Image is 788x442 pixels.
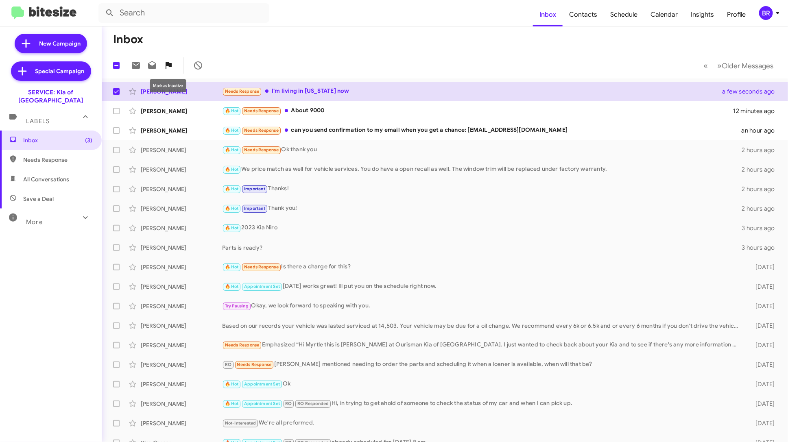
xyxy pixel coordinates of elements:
a: Insights [684,3,720,26]
div: 2 hours ago [742,205,781,213]
div: [DATE] [742,283,781,291]
div: [PERSON_NAME] [141,126,222,135]
div: a few seconds ago [733,87,781,96]
div: We're all preformed. [222,418,742,428]
div: [PERSON_NAME] [141,244,222,252]
div: [DATE] [742,322,781,330]
div: [PERSON_NAME] [141,185,222,193]
div: [PERSON_NAME] [141,380,222,388]
span: Labels [26,118,50,125]
span: 🔥 Hot [225,186,239,192]
a: New Campaign [15,34,87,53]
span: 🔥 Hot [225,108,239,113]
div: [PERSON_NAME] [141,361,222,369]
div: 3 hours ago [742,224,781,232]
div: 2 hours ago [742,185,781,193]
span: Needs Response [244,128,279,133]
a: Inbox [533,3,563,26]
div: Hi, in trying to get ahold of someone to check the status of my car and when I can pick up. [222,399,742,408]
span: 🔥 Hot [225,225,239,231]
span: Save a Deal [23,195,54,203]
span: Appointment Set [244,401,280,406]
h1: Inbox [113,33,143,46]
a: Schedule [604,3,644,26]
div: We price match as well for vehicle services. You do have a open recall as well. The window trim w... [222,165,742,174]
div: [DATE] [742,341,781,349]
div: can you send confirmation to my email when you get a chance: [EMAIL_ADDRESS][DOMAIN_NAME] [222,126,742,135]
span: 🔥 Hot [225,401,239,406]
div: [PERSON_NAME] [141,302,222,310]
div: Thanks! [222,184,742,194]
span: Appointment Set [244,381,280,387]
div: 2023 Kia Niro [222,223,742,233]
span: 🔥 Hot [225,284,239,289]
div: [DATE] [742,419,781,427]
span: Older Messages [722,61,773,70]
span: 🔥 Hot [225,381,239,387]
span: Important [244,206,265,211]
input: Search [98,3,269,23]
div: [DATE] [742,302,781,310]
a: Special Campaign [11,61,91,81]
div: Ok thank you [222,145,742,155]
span: 🔥 Hot [225,206,239,211]
div: [PERSON_NAME] [141,263,222,271]
div: Emphasized “Hi Myrtle this is [PERSON_NAME] at Ourisman Kia of [GEOGRAPHIC_DATA]. I just wanted t... [222,340,742,350]
span: 🔥 Hot [225,264,239,270]
a: Calendar [644,3,684,26]
div: Is there a charge for this? [222,262,742,272]
div: an hour ago [742,126,781,135]
span: New Campaign [39,39,81,48]
span: Needs Response [225,342,260,348]
div: [PERSON_NAME] [141,146,222,154]
span: RO [225,362,231,367]
div: 2 hours ago [742,165,781,174]
div: Okay, we look forward to speaking with you. [222,301,742,311]
span: » [717,61,722,71]
span: Not-Interested [225,420,256,426]
div: [PERSON_NAME] mentioned needing to order the parts and scheduling it when a loaner is available, ... [222,360,742,369]
span: Needs Response [237,362,271,367]
div: Thank you! [222,204,742,213]
div: [PERSON_NAME] [141,107,222,115]
div: [DATE] [742,400,781,408]
span: Needs Response [244,147,279,152]
span: More [26,218,43,226]
span: 🔥 Hot [225,167,239,172]
a: Contacts [563,3,604,26]
div: [DATE] [742,361,781,369]
span: Needs Response [225,89,260,94]
div: [PERSON_NAME] [141,322,222,330]
div: 2 hours ago [742,146,781,154]
span: RO [285,401,292,406]
div: [DATE] [742,263,781,271]
span: RO Responded [297,401,329,406]
div: Based on our records your vehicle was lasted serviced at 14,503. Your vehicle may be due for a oi... [222,322,742,330]
span: All Conversations [23,175,69,183]
div: [DATE] [742,380,781,388]
div: Mark as Inactive [150,79,186,92]
div: [PERSON_NAME] [141,419,222,427]
span: 🔥 Hot [225,128,239,133]
a: Profile [720,3,752,26]
div: [PERSON_NAME] [141,283,222,291]
span: Needs Response [23,156,92,164]
div: 3 hours ago [742,244,781,252]
span: (3) [85,136,92,144]
button: Previous [699,57,713,74]
span: Try Pausing [225,303,249,309]
span: « [703,61,708,71]
div: [PERSON_NAME] [141,224,222,232]
div: 12 minutes ago [733,107,781,115]
div: About 9000 [222,106,733,115]
div: Parts is ready? [222,244,742,252]
div: [PERSON_NAME] [141,400,222,408]
div: [PERSON_NAME] [141,341,222,349]
div: [PERSON_NAME] [141,87,222,96]
span: Special Campaign [35,67,85,75]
